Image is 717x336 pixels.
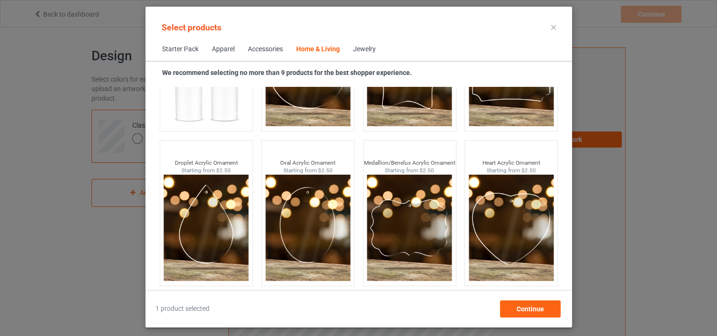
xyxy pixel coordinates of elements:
div: Apparel [212,45,235,54]
div: Starting from [262,167,354,175]
div: Home & Living [296,45,340,54]
span: $2.50 [521,167,535,174]
img: heart-thumbnail.png [469,175,554,281]
div: Heart Acrylic Ornament [465,159,557,167]
div: Jewelry [353,45,376,54]
span: Starter Pack [155,38,205,61]
div: Droplet Acrylic Ornament [160,159,252,167]
div: Starting from [465,167,557,175]
div: Starting from [160,167,252,175]
div: Medallion/Benelux Acrylic Ornament [363,159,455,167]
span: $2.50 [318,167,332,174]
strong: We recommend selecting no more than 9 products for the best shopper experience. [162,69,412,76]
div: Accessories [248,45,283,54]
img: oval-thumbnail.png [265,175,350,281]
span: $2.50 [216,167,231,174]
div: Oval Acrylic Ornament [262,159,354,167]
span: 1 product selected [155,304,209,314]
img: medallion-thumbnail.png [367,175,452,281]
div: Starting from [363,167,455,175]
div: Continue [499,300,560,317]
span: Continue [516,305,544,313]
span: $2.50 [419,167,434,174]
span: Select products [162,22,221,32]
img: drop-thumbnail.png [163,175,248,281]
